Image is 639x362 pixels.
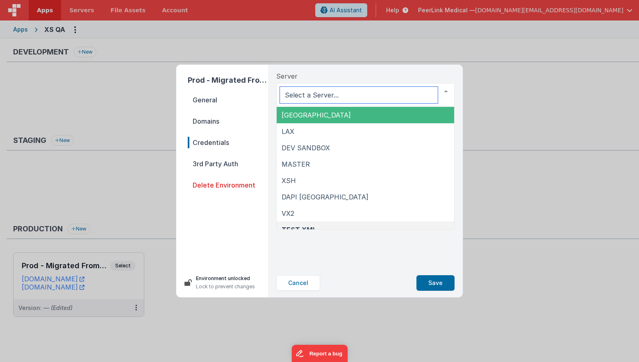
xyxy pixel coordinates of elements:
p: Environment unlocked [196,274,255,283]
button: Cancel [276,275,320,291]
span: VX2 [282,209,294,217]
p: Lock to prevent changes [196,283,255,291]
span: [GEOGRAPHIC_DATA] [282,111,351,119]
iframe: Marker.io feedback button [291,345,348,362]
span: LAX [282,127,294,136]
span: Credentials [188,137,268,148]
span: DEV SANDBOX [282,144,330,152]
span: MASTER [282,160,310,168]
span: 3rd Party Auth [188,158,268,170]
h2: Prod - Migrated From "XS QA" [188,75,268,86]
span: DAPI [GEOGRAPHIC_DATA] [282,193,368,201]
span: Delete Environment [188,179,268,191]
input: Select a Server... [280,87,438,103]
span: TEST XML [282,226,316,234]
span: General [188,94,268,106]
button: Save [416,275,455,291]
span: Server [276,71,298,81]
span: Domains [188,115,268,127]
span: XSH [282,176,296,185]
